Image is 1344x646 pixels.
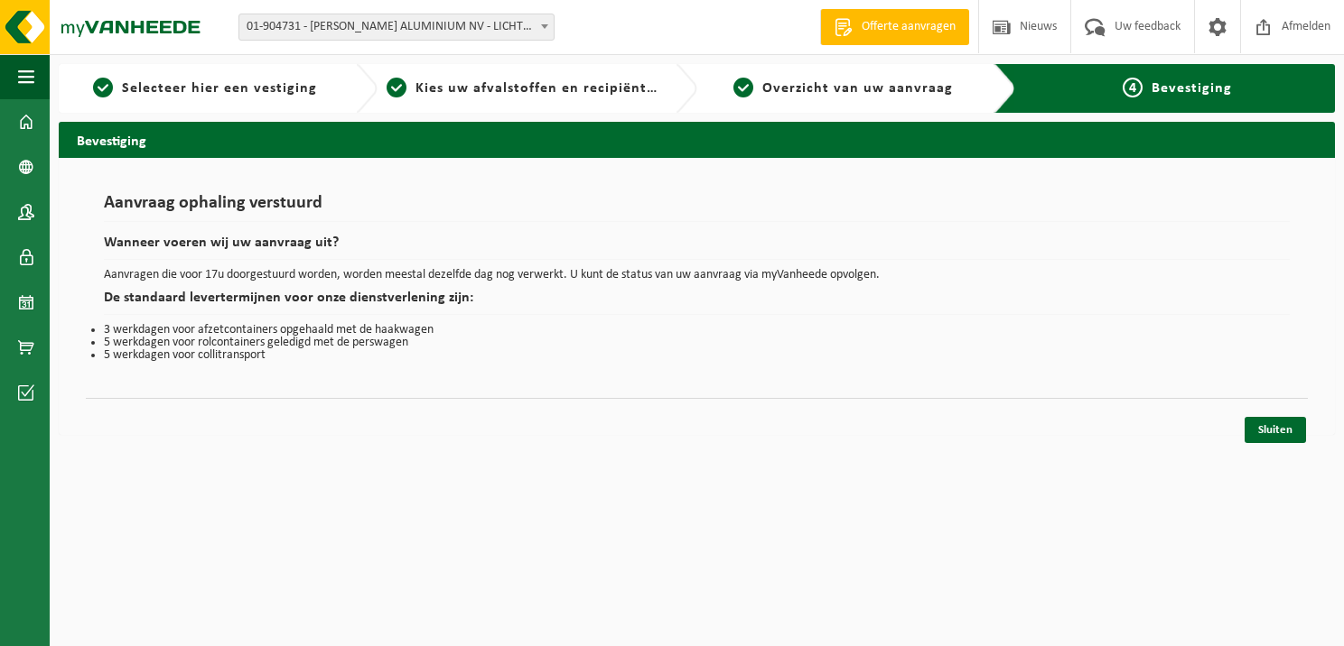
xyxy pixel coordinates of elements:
[104,324,1290,337] li: 3 werkdagen voor afzetcontainers opgehaald met de haakwagen
[104,291,1290,315] h2: De standaard levertermijnen voor onze dienstverlening zijn:
[706,78,980,99] a: 3Overzicht van uw aanvraag
[1123,78,1143,97] span: 4
[122,81,317,96] span: Selecteer hier een vestiging
[104,194,1290,222] h1: Aanvraag ophaling verstuurd
[238,14,555,41] span: 01-904731 - REMI CLAEYS ALUMINIUM NV - LICHTERVELDE
[820,9,969,45] a: Offerte aanvragen
[1245,417,1306,443] a: Sluiten
[93,78,113,97] span: 1
[1152,81,1232,96] span: Bevestiging
[104,269,1290,281] p: Aanvragen die voor 17u doorgestuurd worden, worden meestal dezelfde dag nog verwerkt. U kunt de s...
[68,78,341,99] a: 1Selecteer hier een vestiging
[387,78,660,99] a: 2Kies uw afvalstoffen en recipiënten
[857,18,960,36] span: Offerte aanvragen
[762,81,953,96] span: Overzicht van uw aanvraag
[59,122,1335,157] h2: Bevestiging
[387,78,406,97] span: 2
[415,81,664,96] span: Kies uw afvalstoffen en recipiënten
[733,78,753,97] span: 3
[104,337,1290,349] li: 5 werkdagen voor rolcontainers geledigd met de perswagen
[104,349,1290,362] li: 5 werkdagen voor collitransport
[104,235,1290,260] h2: Wanneer voeren wij uw aanvraag uit?
[239,14,554,40] span: 01-904731 - REMI CLAEYS ALUMINIUM NV - LICHTERVELDE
